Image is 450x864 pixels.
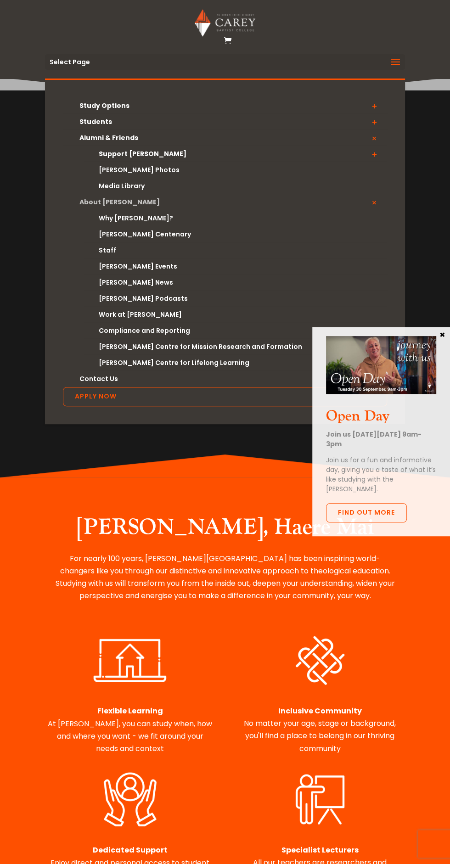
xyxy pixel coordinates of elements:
h3: Open Day [326,408,436,430]
a: [PERSON_NAME] Centre for Mission Research and Formation [84,339,387,355]
img: Open Day Oct 2025 [326,336,436,394]
a: Open Day Oct 2025 [326,386,436,397]
img: Dedicated Support WHITE [82,769,179,830]
a: Work at [PERSON_NAME] [84,307,387,323]
h2: [PERSON_NAME], Haere Mai [53,514,397,545]
span: Select Page [50,59,90,65]
a: [PERSON_NAME] Centre for Lifelong Learning [84,355,387,371]
a: Support [PERSON_NAME] [84,146,387,162]
span: No matter your age, stage or background, you'll find a place to belong in our thriving community [244,718,396,753]
button: Close [438,330,447,338]
div: Page 1 [45,705,215,755]
img: Carey Baptist College [195,9,255,37]
strong: Inclusive Community [278,706,362,716]
strong: Dedicated Support [93,845,168,855]
strong: Join us [DATE][DATE] 9am-3pm [326,430,422,449]
a: [PERSON_NAME] Photos [84,162,387,178]
a: Media Library [84,178,387,194]
a: Staff [84,242,387,258]
a: Why [PERSON_NAME]? [84,210,387,226]
img: Flexible Learning WHITE [79,630,181,691]
a: Apply Now [63,387,387,406]
a: Contact Us [63,371,387,387]
img: Expert Lecturers WHITE [269,769,371,830]
strong: Flexible Learning [97,706,163,716]
span: At [PERSON_NAME], you can study when, how and where you want - we fit around your needs and context [48,718,212,754]
a: Study Options [63,98,387,114]
p: Join us for a fun and informative day, giving you a taste of what it’s like studying with the [PE... [326,455,436,494]
strong: Specialist Lecturers [281,845,359,855]
a: Students [63,114,387,130]
p: For nearly 100 years, [PERSON_NAME][GEOGRAPHIC_DATA] has been inspiring world-changers like you t... [53,552,397,602]
a: [PERSON_NAME] Podcasts [84,291,387,307]
a: Compliance and Reporting [84,323,387,339]
a: [PERSON_NAME] Events [84,258,387,275]
a: Find out more [326,503,407,522]
div: Page 1 [235,705,405,755]
a: About [PERSON_NAME] [63,194,387,210]
a: [PERSON_NAME] Centenary [84,226,387,242]
a: Alumni & Friends [63,130,387,146]
a: [PERSON_NAME] News [84,275,387,291]
img: Diverse & Inclusive WHITE [269,630,371,691]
